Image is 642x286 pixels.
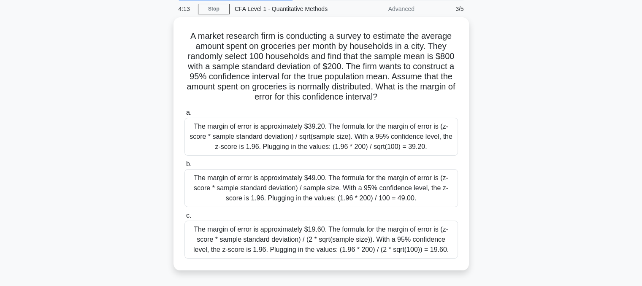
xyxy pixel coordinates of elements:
[184,118,458,156] div: The margin of error is approximately $39.20. The formula for the margin of error is (z-score * sa...
[184,169,458,207] div: The margin of error is approximately $49.00. The formula for the margin of error is (z-score * sa...
[198,4,230,14] a: Stop
[186,212,191,219] span: c.
[184,221,458,259] div: The margin of error is approximately $19.60. The formula for the margin of error is (z-score * sa...
[346,0,420,17] div: Advanced
[173,0,198,17] div: 4:13
[230,0,346,17] div: CFA Level 1 - Quantitative Methods
[420,0,469,17] div: 3/5
[184,31,459,103] h5: A market research firm is conducting a survey to estimate the average amount spent on groceries p...
[186,109,192,116] span: a.
[186,160,192,167] span: b.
